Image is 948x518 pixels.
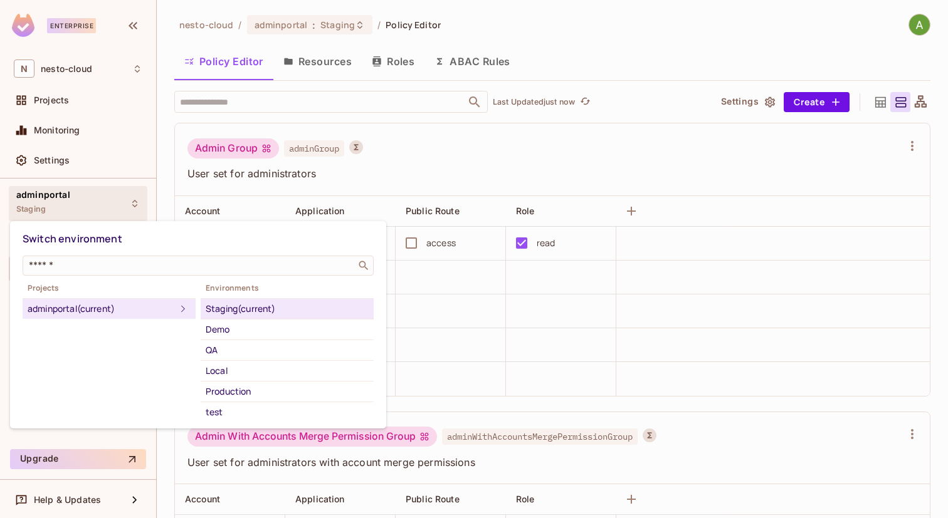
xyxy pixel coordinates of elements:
div: Local [206,363,369,378]
div: test [206,405,369,420]
span: Environments [201,283,374,293]
div: adminportal (current) [28,301,176,316]
div: Staging (current) [206,301,369,316]
div: Production [206,384,369,399]
span: Projects [23,283,196,293]
div: QA [206,343,369,358]
span: Switch environment [23,232,122,246]
div: Demo [206,322,369,337]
